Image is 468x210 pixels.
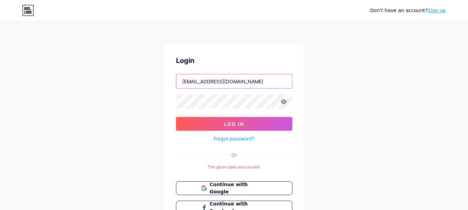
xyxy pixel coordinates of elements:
[231,151,237,158] div: Or
[214,135,254,142] a: Forgot password?
[224,121,244,127] span: Log In
[176,181,292,195] button: Continue with Google
[176,164,292,170] div: The given data was invalid.
[176,74,292,88] input: Username
[176,117,292,131] button: Log In
[210,181,267,195] span: Continue with Google
[427,8,446,13] a: Sign up
[176,55,292,66] div: Login
[370,7,446,14] div: Don't have an account?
